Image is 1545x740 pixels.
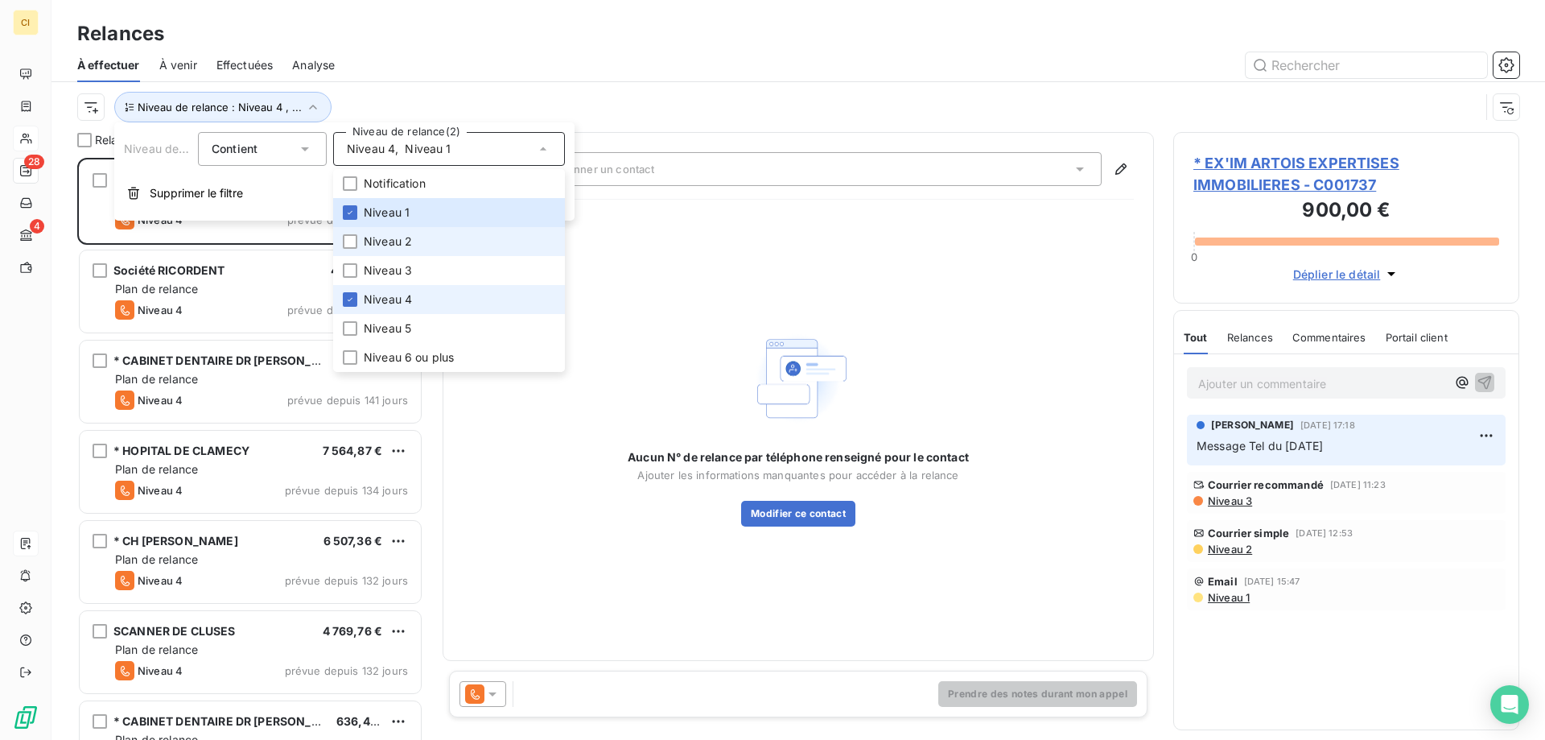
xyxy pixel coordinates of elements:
span: Effectuées [216,57,274,73]
span: Tout [1184,331,1208,344]
span: [PERSON_NAME] [1211,418,1294,432]
span: Courrier recommandé [1208,478,1324,491]
span: Relances [1227,331,1273,344]
span: Niveau 1 [364,205,410,221]
span: 636,48 € [336,714,388,728]
span: Niveau 4 [138,484,183,497]
span: Ajouter les informations manquantes pour accéder à la relance [637,469,958,482]
span: * HOPITAL DE CLAMECY [113,444,249,457]
span: Société RICORDENT [113,263,225,277]
span: Niveau 4 [138,664,183,677]
span: prévue depuis 132 jours [285,664,408,677]
span: Analyse [292,57,335,73]
span: Plan de relance [115,462,198,476]
span: 0 [1191,250,1197,263]
span: Plan de relance [115,282,198,296]
span: Message Tel du [DATE] [1197,439,1323,453]
span: 28 [24,155,44,169]
span: Déplier le détail [1293,266,1381,283]
span: Plan de relance [115,552,198,566]
span: Relances [95,132,143,148]
span: Niveau 5 [364,320,411,337]
span: * EX'IM ARTOIS EXPERTISES IMMOBILIERES [113,173,360,187]
span: Niveau 4 [138,304,183,316]
h3: Relances [77,19,164,48]
span: Plan de relance [115,643,198,656]
span: * CABINET DENTAIRE DR [PERSON_NAME] [113,714,350,728]
span: prévue depuis 141 jours [287,394,408,407]
button: Supprimer le filtre [114,176,575,211]
span: Sélectionner un contact [533,163,654,176]
button: Niveau de relance : Niveau 4 , ... [114,92,332,122]
span: Niveau de relance : Niveau 4 , ... [138,101,302,114]
span: 7 564,87 € [323,444,383,457]
span: Plan de relance [115,372,198,386]
button: Prendre des notes durant mon appel [938,681,1137,707]
span: [DATE] 11:23 [1330,480,1386,490]
h3: 900,00 € [1193,196,1499,228]
span: Niveau 3 [1206,494,1252,507]
div: grid [77,158,423,740]
span: * EX'IM ARTOIS EXPERTISES IMMOBILIERES - C001737 [1193,152,1499,196]
span: Niveau 3 [364,263,412,279]
span: Niveau 1 [1206,591,1250,604]
span: prévue depuis 132 jours [285,574,408,587]
span: [DATE] 17:18 [1300,420,1355,430]
span: Niveau 1 [405,141,451,157]
span: Niveau 4 [138,394,183,407]
div: Open Intercom Messenger [1490,685,1529,724]
button: Déplier le détail [1288,265,1405,283]
span: Commentaires [1292,331,1366,344]
div: CI [13,10,39,35]
img: Logo LeanPay [13,705,39,730]
span: 422,06 € [331,263,382,277]
span: Niveau 4 [138,574,183,587]
span: Courrier simple [1208,527,1289,539]
span: [DATE] 15:47 [1244,577,1300,586]
span: Notification [364,176,426,192]
span: Contient [212,142,257,155]
a: 4 [13,222,38,248]
span: Niveau 6 ou plus [364,349,454,366]
button: Modifier ce contact [741,501,855,527]
span: * CABINET DENTAIRE DR [PERSON_NAME] AKA [113,353,377,367]
span: Niveau 4 [347,141,395,157]
span: * CH [PERSON_NAME] [113,534,238,548]
span: prévue depuis 141 jours [287,304,408,316]
span: Supprimer le filtre [150,185,243,201]
span: Niveau de relance [124,142,222,155]
span: Email [1208,575,1238,588]
span: 4 769,76 € [323,624,383,638]
img: Empty state [747,327,850,431]
span: [DATE] 12:53 [1296,528,1353,538]
span: 4 [30,219,44,234]
span: Niveau 4 [364,291,412,308]
span: , [395,141,398,157]
a: 28 [13,158,38,184]
span: À effectuer [77,57,140,73]
span: Niveau 2 [1206,543,1252,556]
span: Portail client [1386,331,1448,344]
span: 6 507,36 € [323,534,383,548]
span: Aucun N° de relance par téléphone renseigné pour le contact [628,449,969,465]
input: Rechercher [1246,52,1487,78]
span: À venir [159,57,197,73]
span: Niveau 2 [364,234,412,250]
span: prévue depuis 134 jours [285,484,408,497]
span: SCANNER DE CLUSES [113,624,236,638]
